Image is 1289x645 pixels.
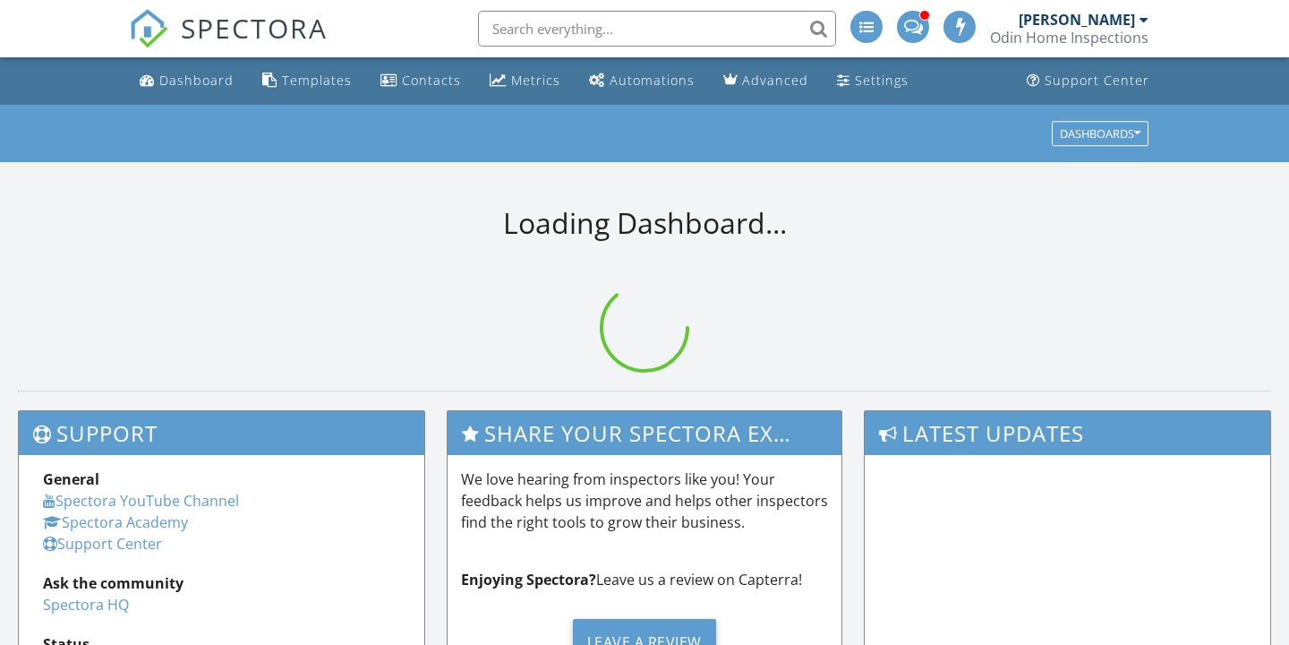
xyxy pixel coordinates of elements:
div: Settings [855,72,909,89]
a: Spectora HQ [43,595,129,615]
span: SPECTORA [181,9,328,47]
a: Support Center [1020,64,1157,98]
div: Dashboard [159,72,234,89]
a: Settings [830,64,916,98]
a: Support Center [43,534,162,554]
a: Spectora Academy [43,512,188,532]
input: Search everything... [478,11,836,47]
div: Templates [282,72,352,89]
a: Advanced [716,64,815,98]
h3: Share Your Spectora Experience [448,411,842,455]
div: Dashboards [1060,127,1140,140]
strong: Enjoying Spectora? [461,570,596,589]
a: Metrics [482,64,568,98]
div: Automations [610,72,695,89]
div: Support Center [1045,72,1149,89]
button: Dashboards [1052,121,1148,146]
div: Advanced [742,72,808,89]
strong: General [43,469,99,489]
div: Contacts [402,72,461,89]
div: [PERSON_NAME] [1019,11,1135,29]
h3: Support [19,411,424,455]
a: Dashboard [132,64,241,98]
a: Templates [255,64,359,98]
p: We love hearing from inspectors like you! Your feedback helps us improve and helps other inspecto... [461,469,829,533]
a: Contacts [373,64,468,98]
img: The Best Home Inspection Software - Spectora [129,9,168,48]
div: Metrics [511,72,560,89]
div: Odin Home Inspections [990,29,1148,47]
p: Leave us a review on Capterra! [461,569,829,590]
a: SPECTORA [129,24,328,62]
a: Automations (Basic) [582,64,702,98]
a: Spectora YouTube Channel [43,491,239,511]
h3: Latest Updates [865,411,1270,455]
div: Ask the community [43,572,400,594]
